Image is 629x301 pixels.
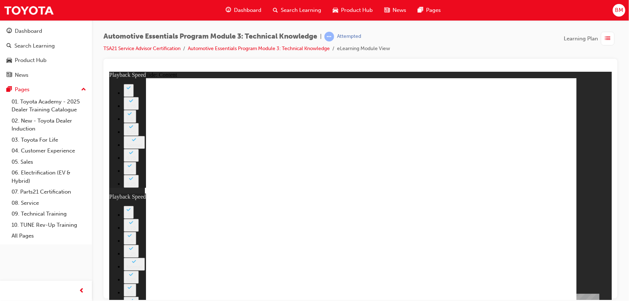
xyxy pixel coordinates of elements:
a: search-iconSearch Learning [267,3,327,18]
span: guage-icon [6,28,12,35]
a: 10. TUNE Rev-Up Training [9,220,89,231]
a: Dashboard [3,25,89,38]
span: News [393,6,406,14]
span: car-icon [333,6,338,15]
a: Product Hub [3,54,89,67]
span: Pages [426,6,441,14]
div: Attempted [337,33,361,40]
button: DashboardSearch LearningProduct HubNews [3,23,89,83]
span: | [320,32,322,41]
span: Search Learning [281,6,321,14]
span: news-icon [6,72,12,79]
a: 06. Electrification (EV & Hybrid) [9,167,89,186]
a: 04. Customer Experience [9,145,89,156]
span: Automotive Essentials Program Module 3: Technical Knowledge [103,32,317,41]
a: guage-iconDashboard [220,3,267,18]
a: car-iconProduct Hub [327,3,378,18]
div: Dashboard [15,27,42,35]
span: up-icon [81,85,86,94]
span: pages-icon [6,87,12,93]
a: news-iconNews [378,3,412,18]
span: list-icon [605,34,611,43]
li: eLearning Module View [337,45,390,53]
a: Search Learning [3,39,89,53]
span: BM [615,6,623,14]
a: 01. Toyota Academy - 2025 Dealer Training Catalogue [9,96,89,115]
a: TSA21 Service Advisor Certification [103,45,181,52]
span: Product Hub [341,6,373,14]
button: Pages [3,83,89,96]
span: prev-icon [79,287,85,296]
a: Automotive Essentials Program Module 3: Technical Knowledge [188,45,330,52]
div: Product Hub [15,56,46,65]
a: 03. Toyota For Life [9,134,89,146]
button: Learning Plan [564,32,617,45]
div: Search Learning [14,42,55,50]
a: News [3,68,89,82]
span: car-icon [6,57,12,64]
div: News [15,71,28,79]
span: learningRecordVerb_ATTEMPT-icon [324,32,334,41]
span: search-icon [6,43,12,49]
span: news-icon [384,6,390,15]
span: Learning Plan [564,35,598,43]
span: Dashboard [234,6,261,14]
a: All Pages [9,230,89,242]
a: 08. Service [9,198,89,209]
button: BM [613,4,625,17]
div: Pages [15,85,30,94]
a: 07. Parts21 Certification [9,186,89,198]
span: search-icon [273,6,278,15]
a: pages-iconPages [412,3,447,18]
span: pages-icon [418,6,423,15]
img: Trak [4,2,54,18]
a: 05. Sales [9,156,89,168]
a: 02. New - Toyota Dealer Induction [9,115,89,134]
a: 09. Technical Training [9,208,89,220]
span: guage-icon [226,6,231,15]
